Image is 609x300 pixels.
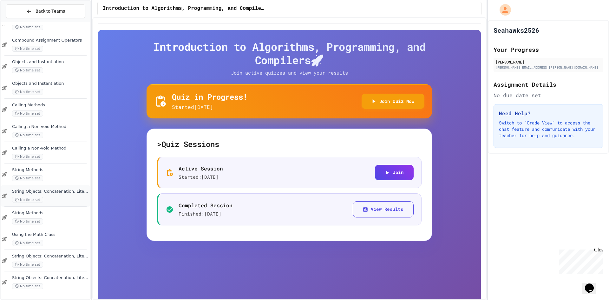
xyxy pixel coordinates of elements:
[12,254,89,259] span: String Objects: Concatenation, Literals, and More
[12,283,43,289] span: No time set
[179,165,223,172] p: Active Session
[362,94,425,109] button: Join Quiz Now
[218,69,361,77] p: Join active quizzes and view your results
[12,59,89,65] span: Objects and Instantiation
[12,46,43,52] span: No time set
[12,146,89,151] span: Calling a Non-void Method
[582,275,603,294] iframe: chat widget
[179,202,232,209] p: Completed Session
[179,174,223,181] p: Started: [DATE]
[12,275,89,281] span: String Objects: Concatenation, Literals, and More
[12,218,43,224] span: No time set
[353,201,414,217] button: View Results
[12,67,43,73] span: No time set
[12,38,89,43] span: Compound Assignment Operators
[499,120,598,139] p: Switch to "Grade View" to access the chat feature and communicate with your teacher for help and ...
[103,5,265,12] span: Introduction to Algorithms, Programming, and Compilers
[495,59,601,65] div: [PERSON_NAME]
[12,197,43,203] span: No time set
[499,110,598,117] h3: Need Help?
[172,92,247,102] h5: Quiz in Progress!
[12,154,43,160] span: No time set
[494,91,603,99] div: No due date set
[147,40,432,67] h4: Introduction to Algorithms, Programming, and Compilers 🚀
[12,124,89,130] span: Calling a Non-void Method
[12,167,89,173] span: String Methods
[157,139,422,149] h5: > Quiz Sessions
[12,189,89,194] span: String Objects: Concatenation, Literals, and More
[12,24,43,30] span: No time set
[494,80,603,89] h2: Assignment Details
[179,210,232,217] p: Finished: [DATE]
[12,89,43,95] span: No time set
[172,103,247,111] p: Started [DATE]
[495,65,601,70] div: [PERSON_NAME][EMAIL_ADDRESS][PERSON_NAME][DOMAIN_NAME]
[36,8,65,15] span: Back to Teams
[12,81,89,86] span: Objects and Instantiation
[12,175,43,181] span: No time set
[12,103,89,108] span: Calling Methods
[12,262,43,268] span: No time set
[494,45,603,54] h2: Your Progress
[494,26,539,35] h1: Seahawks2526
[493,3,513,17] div: My Account
[6,4,85,18] button: Back to Teams
[375,165,414,180] button: Join
[12,110,43,117] span: No time set
[12,232,89,237] span: Using the Math Class
[556,247,603,274] iframe: chat widget
[12,132,43,138] span: No time set
[3,3,44,40] div: Chat with us now!Close
[12,210,89,216] span: String Methods
[12,240,43,246] span: No time set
